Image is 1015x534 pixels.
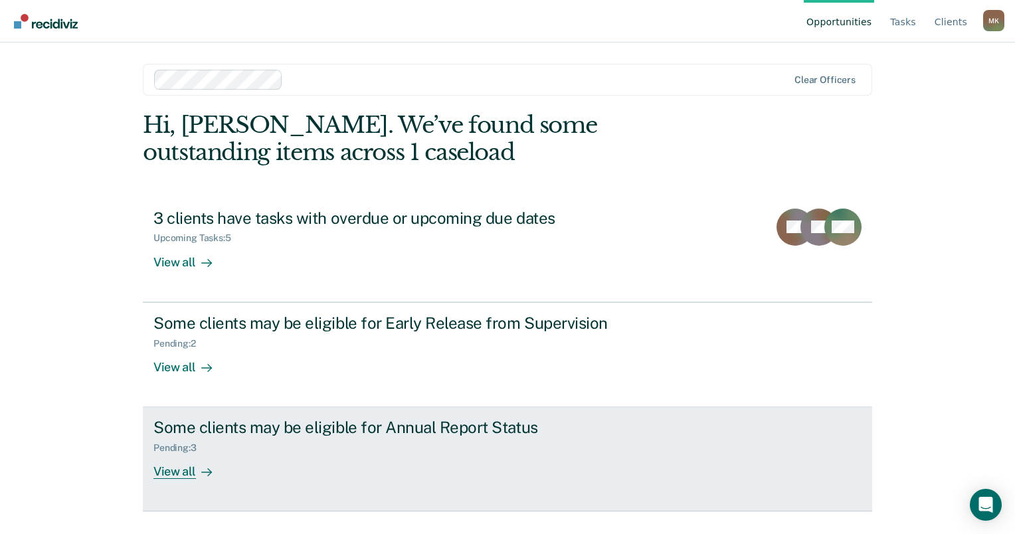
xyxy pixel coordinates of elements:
div: Some clients may be eligible for Annual Report Status [153,418,620,437]
div: 3 clients have tasks with overdue or upcoming due dates [153,209,620,228]
div: Pending : 3 [153,442,207,454]
a: Some clients may be eligible for Annual Report StatusPending:3View all [143,407,872,511]
div: View all [153,349,228,375]
div: M K [983,10,1004,31]
img: Recidiviz [14,14,78,29]
a: 3 clients have tasks with overdue or upcoming due datesUpcoming Tasks:5View all [143,198,872,302]
div: Upcoming Tasks : 5 [153,232,242,244]
a: Some clients may be eligible for Early Release from SupervisionPending:2View all [143,302,872,407]
div: Some clients may be eligible for Early Release from Supervision [153,313,620,333]
button: Profile dropdown button [983,10,1004,31]
div: View all [153,454,228,480]
div: Open Intercom Messenger [970,489,1002,521]
div: Hi, [PERSON_NAME]. We’ve found some outstanding items across 1 caseload [143,112,726,166]
div: Clear officers [794,74,856,86]
div: Pending : 2 [153,338,207,349]
div: View all [153,244,228,270]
